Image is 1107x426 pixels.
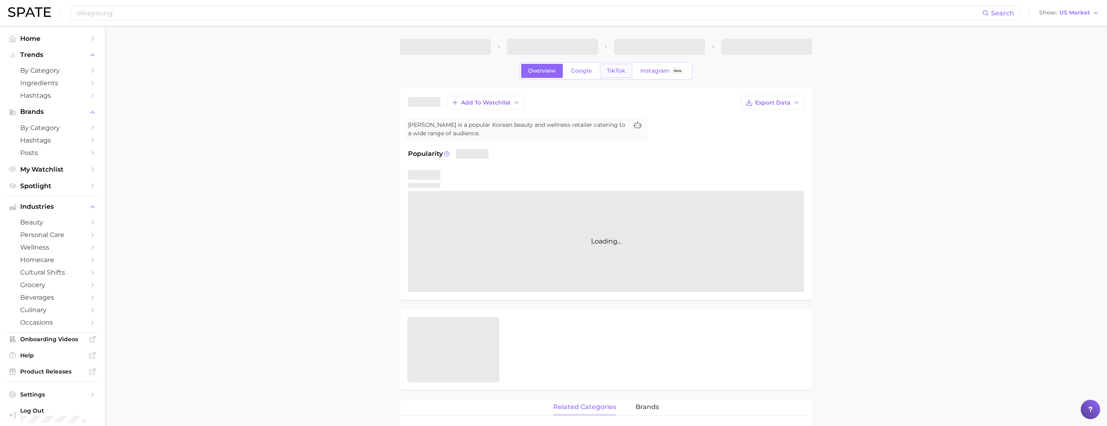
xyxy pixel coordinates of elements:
[20,35,85,42] span: Home
[6,266,99,279] a: cultural shifts
[6,241,99,254] a: wellness
[6,106,99,118] button: Brands
[20,149,85,157] span: Posts
[20,306,85,314] span: culinary
[636,403,659,411] span: brands
[20,79,85,87] span: Ingredients
[6,134,99,147] a: Hashtags
[564,64,599,78] a: Google
[6,64,99,77] a: by Category
[20,92,85,99] span: Hashtags
[20,67,85,74] span: by Category
[633,64,691,78] a: InstagramBeta
[20,218,85,226] span: beauty
[6,333,99,345] a: Onboarding Videos
[1037,8,1101,18] button: ShowUS Market
[20,281,85,289] span: grocery
[6,405,99,425] a: Log out. Currently logged in with e-mail doyeon@spate.nyc.
[6,349,99,361] a: Help
[447,96,524,109] button: Add to Watchlist
[20,203,85,210] span: Industries
[674,67,682,74] span: Beta
[20,136,85,144] span: Hashtags
[6,122,99,134] a: by Category
[991,9,1014,17] span: Search
[20,256,85,264] span: homecare
[6,216,99,229] a: beauty
[6,388,99,401] a: Settings
[521,64,563,78] a: Overview
[6,254,99,266] a: homecare
[20,352,85,359] span: Help
[755,99,791,106] span: Export Data
[20,391,85,398] span: Settings
[6,279,99,291] a: grocery
[20,294,85,301] span: beverages
[6,201,99,213] button: Industries
[1039,10,1057,15] span: Show
[8,7,51,17] img: SPATE
[20,231,85,239] span: personal care
[1059,10,1090,15] span: US Market
[20,124,85,132] span: by Category
[20,336,85,343] span: Onboarding Videos
[607,67,625,74] span: TikTok
[553,403,616,411] span: related categories
[20,51,85,59] span: Trends
[20,368,85,375] span: Product Releases
[6,89,99,102] a: Hashtags
[6,147,99,159] a: Posts
[6,229,99,241] a: personal care
[741,96,804,109] button: Export Data
[6,77,99,89] a: Ingredients
[6,316,99,329] a: occasions
[408,149,443,159] span: Popularity
[6,291,99,304] a: beverages
[20,407,92,414] span: Log Out
[20,108,85,115] span: Brands
[20,166,85,173] span: My Watchlist
[571,67,592,74] span: Google
[20,243,85,251] span: wellness
[408,121,628,138] span: [PERSON_NAME] is a popular Korean beauty and wellness retailer catering to a wide range of audience.
[76,6,982,20] input: Search here for a brand, industry, or ingredient
[20,269,85,276] span: cultural shifts
[6,180,99,192] a: Spotlight
[20,182,85,190] span: Spotlight
[528,67,556,74] span: Overview
[20,319,85,326] span: occasions
[6,163,99,176] a: My Watchlist
[600,64,632,78] a: TikTok
[408,191,804,292] div: Loading...
[6,49,99,61] button: Trends
[461,99,511,106] span: Add to Watchlist
[6,365,99,378] a: Product Releases
[6,32,99,45] a: Home
[640,67,670,74] span: Instagram
[6,304,99,316] a: culinary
